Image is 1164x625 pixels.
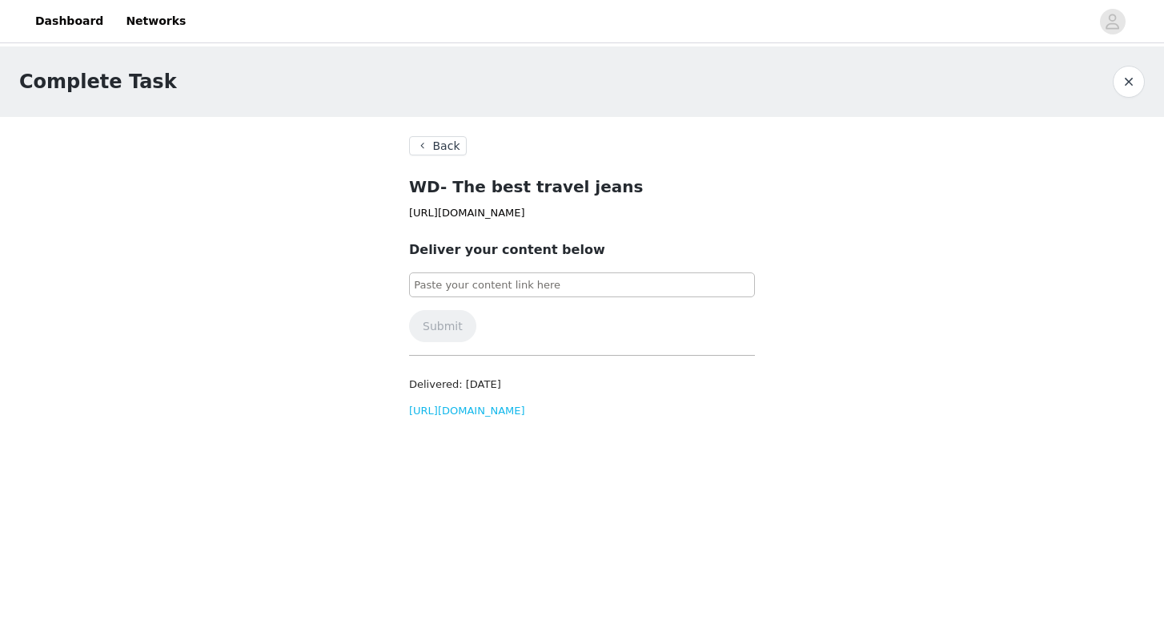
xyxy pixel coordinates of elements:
h3: Deliver your content below [409,240,755,260]
h2: WD- The best travel jeans [409,175,755,199]
a: Networks [116,3,195,39]
h1: Complete Task [19,67,177,96]
button: Back [409,136,467,155]
button: Submit [409,310,476,342]
a: [URL][DOMAIN_NAME] [409,405,525,417]
div: avatar [1105,9,1120,34]
a: Dashboard [26,3,113,39]
input: Paste your content link here [409,272,755,298]
h3: Delivered: [DATE] [409,377,755,393]
p: [URL][DOMAIN_NAME] [409,205,755,221]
